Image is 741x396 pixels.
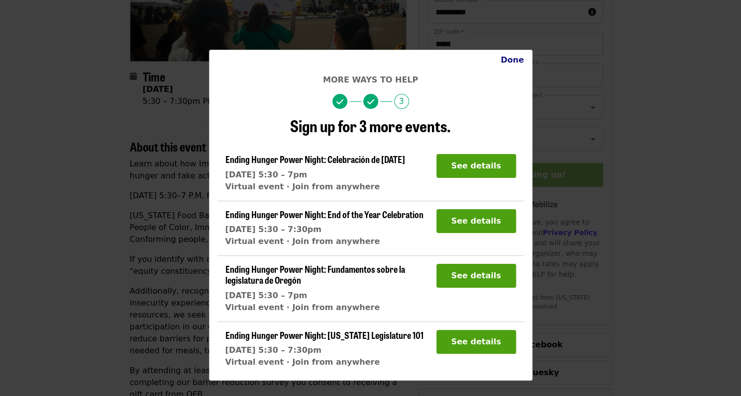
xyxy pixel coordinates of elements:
span: Sign up for 3 more events. [290,114,451,137]
span: Ending Hunger Power Night: End of the Year Celebration [225,208,423,221]
div: [DATE] 5:30 – 7:30pm [225,224,423,236]
span: Ending Hunger Power Night: Celebración de [DATE] [225,153,405,165]
span: 3 [394,94,409,109]
a: Ending Hunger Power Night: [US_STATE] Legislature 101[DATE] 5:30 – 7:30pmVirtual event · Join fro... [225,330,423,369]
a: See details [436,337,516,346]
a: Ending Hunger Power Night: Fundamentos sobre la legislatura de Oregón[DATE] 5:30 – 7pmVirtual eve... [225,264,428,313]
span: Ending Hunger Power Night: Fundamentos sobre la legislatura de Oregón [225,262,405,286]
button: See details [436,154,516,178]
button: See details [436,209,516,233]
div: Virtual event · Join from anywhere [225,302,428,314]
a: Ending Hunger Power Night: End of the Year Celebration[DATE] 5:30 – 7:30pmVirtual event · Join fr... [225,209,423,248]
div: Virtual event · Join from anywhere [225,356,423,368]
div: [DATE] 5:30 – 7pm [225,290,428,302]
button: See details [436,264,516,288]
a: See details [436,216,516,226]
a: See details [436,161,516,170]
i: check icon [336,97,343,107]
div: [DATE] 5:30 – 7pm [225,169,405,181]
a: Ending Hunger Power Night: Celebración de [DATE][DATE] 5:30 – 7pmVirtual event · Join from anywhere [225,154,405,193]
i: check icon [367,97,374,107]
div: Virtual event · Join from anywhere [225,236,423,247]
button: Close [493,50,532,70]
a: See details [436,271,516,280]
span: More ways to help [323,75,418,84]
div: Virtual event · Join from anywhere [225,181,405,193]
span: Ending Hunger Power Night: [US_STATE] Legislature 101 [225,328,423,341]
button: See details [436,330,516,354]
div: [DATE] 5:30 – 7:30pm [225,344,423,356]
